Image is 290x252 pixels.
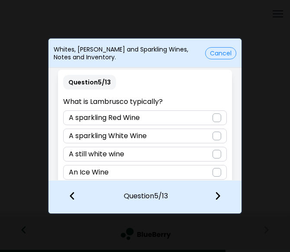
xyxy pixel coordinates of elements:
p: What is Lambrusco typically? [63,97,226,107]
img: file icon [215,191,221,200]
p: A sparkling White Wine [69,131,147,141]
p: Whites, [PERSON_NAME] and Sparkling Wines, Notes and Inventory. [54,45,205,61]
button: Cancel [205,47,236,59]
p: A still white wine [69,149,124,159]
p: A sparkling Red Wine [69,113,140,123]
p: Question 5 / 13 [63,75,116,90]
p: An Ice Wine [69,167,109,178]
p: Question 5 / 13 [124,181,168,201]
img: file icon [69,191,75,200]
